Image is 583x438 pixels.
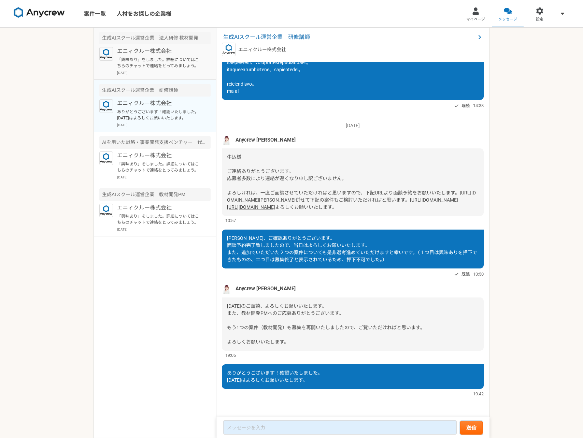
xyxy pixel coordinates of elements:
span: 既読 [461,102,470,110]
p: [DATE] [117,70,211,75]
p: [DATE] [117,122,211,128]
img: %E5%90%8D%E7%A7%B0%E6%9C%AA%E8%A8%AD%E5%AE%9A%E3%81%AE%E3%83%87%E3%82%B6%E3%82%A4%E3%83%B3__3_.png [222,284,232,294]
p: ありがとうございます！確認いたしました。 [DATE]はよろしくお願いいたします。 [117,109,201,121]
p: エニィクルー株式会社 [117,99,201,107]
p: エニィクルー株式会社 [117,47,201,55]
div: AIを用いた戦略・事業開発支援ベンチャー 代表のメンター（業務コンサルタント） [99,136,211,149]
a: [URL][DOMAIN_NAME] [227,204,275,210]
span: 生成AIスクール運営企業 研修講師 [223,33,475,41]
a: [URL][DOMAIN_NAME] [410,197,458,203]
img: %E5%90%8D%E7%A7%B0%E6%9C%AA%E8%A8%AD%E5%AE%9A%E3%81%AE%E3%83%87%E3%82%B6%E3%82%A4%E3%83%B3__3_.png [222,135,232,145]
p: エニィクルー株式会社 [117,151,201,160]
button: 送信 [460,421,483,435]
p: エニィクルー株式会社 [238,46,286,53]
div: 生成AIスクール運営企業 法人研修 教材開発 [99,32,211,44]
img: logo_text_blue_01.png [222,43,236,56]
span: Anycrew [PERSON_NAME] [236,136,296,144]
p: 「興味あり」をしました。詳細についてはこちらのチャットで連絡をとってみましょう。 [117,161,201,173]
div: 生成AIスクール運営企業 研修講師 [99,84,211,97]
p: [DATE] [117,175,211,180]
img: logo_text_blue_01.png [99,47,113,61]
span: 19:05 [225,352,236,359]
span: 牛込様 ご連絡ありがとうございます。 応募者多数により連絡が遅くなり申し訳ございません。 よろしければ、一度ご面談させていただければと思いますので、下記URLより面談予約をお願いいたします。 [227,154,460,195]
span: マイページ [466,17,485,22]
img: logo_text_blue_01.png [99,99,113,113]
span: よろしくお願いいたします。 [275,204,337,210]
span: 13:50 [473,271,484,277]
img: 8DqYSo04kwAAAAASUVORK5CYII= [14,7,65,18]
div: 生成AIスクール運営企業 教材開発PM [99,188,211,201]
span: 19:42 [473,391,484,397]
span: [PERSON_NAME]、ご確認ありがとうございます。 面談予約完了致しましたので、当日はよろしくお願いいたします。 また、追加でいただいた２つの案件についても是非選考進めていただけますと幸い... [227,235,477,262]
span: ありがとうございます！確認いたしました。 [DATE]はよろしくお願いいたします。 [227,370,323,383]
span: [DATE]のご面談、よろしくお願いいたします。 また、教材開発PMへのご応募ありがとうございます。 もう1つの案件（教材開発）も募集を再開いたしましたので、ご覧いただければと思います。 よろし... [227,303,425,345]
p: エニィクルー株式会社 [117,204,201,212]
span: 設定 [536,17,543,22]
span: 10:57 [225,217,236,224]
a: [URL][DOMAIN_NAME][PERSON_NAME] [227,190,476,203]
img: logo_text_blue_01.png [99,204,113,217]
span: 既読 [461,270,470,278]
p: 「興味あり」をしました。詳細についてはこちらのチャットで連絡をとってみましょう。 [117,213,201,225]
span: 14:38 [473,102,484,109]
span: 併せて下記の案件もご検討いただければと思います。 [296,197,410,203]
p: [DATE] [117,227,211,232]
p: [DATE] [222,122,484,129]
p: 「興味あり」をしました。詳細についてはこちらのチャットで連絡をとってみましょう。 [117,57,201,69]
span: メッセージ [498,17,517,22]
span: Anycrew [PERSON_NAME] [236,285,296,292]
img: logo_text_blue_01.png [99,151,113,165]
